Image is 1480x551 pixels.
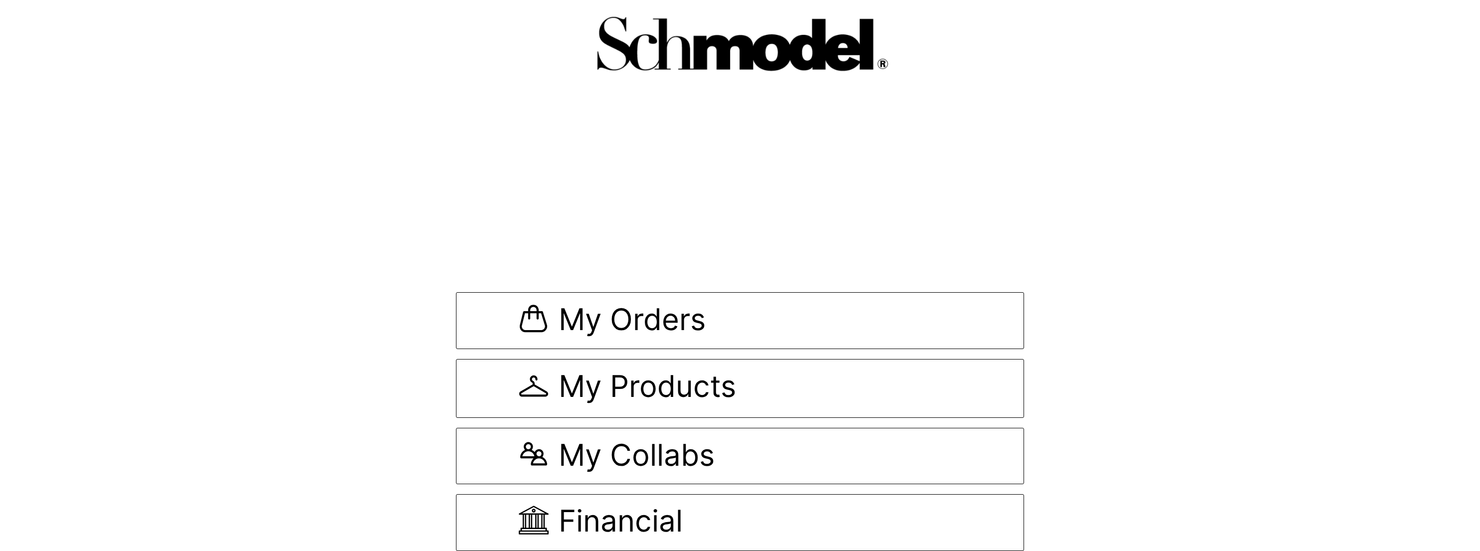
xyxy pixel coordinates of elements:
[559,304,706,338] span: My Orders
[559,506,683,539] span: Financial
[559,440,715,472] span: My Collabs
[456,494,1024,551] a: Financial
[456,428,1024,484] a: My Collabs
[559,371,736,406] span: My Products
[456,292,1024,349] a: My Orders
[456,359,1024,418] a: My Products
